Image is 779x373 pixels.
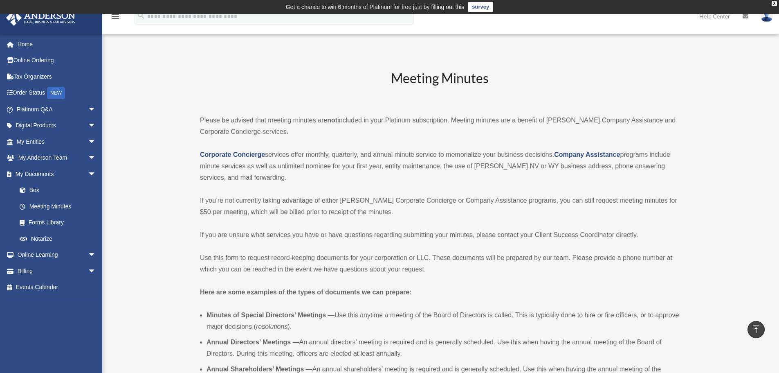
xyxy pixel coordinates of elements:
[11,182,108,199] a: Box
[772,1,777,6] div: close
[468,2,493,12] a: survey
[6,166,108,182] a: My Documentsarrow_drop_down
[200,69,679,103] h2: Meeting Minutes
[207,337,679,359] li: An annual directors’ meeting is required and is generally scheduled. Use this when having the ann...
[748,321,765,338] a: vertical_align_top
[6,85,108,102] a: Order StatusNEW
[751,324,761,334] i: vertical_align_top
[11,198,104,215] a: Meeting Minutes
[207,310,679,332] li: Use this anytime a meeting of the Board of Directors is called. This is typically done to hire or...
[110,14,120,21] a: menu
[286,2,465,12] div: Get a chance to win 6 months of Platinum for free just by filling out this
[6,101,108,118] a: Platinum Q&Aarrow_drop_down
[6,263,108,279] a: Billingarrow_drop_down
[207,339,299,346] b: Annual Directors’ Meetings —
[6,36,108,52] a: Home
[88,150,104,167] span: arrow_drop_down
[11,231,108,247] a: Notarize
[200,149,679,183] p: services offer monthly, quarterly, and annual minute service to memorialize your business decisio...
[200,229,679,241] p: If you are unsure what services you have or have questions regarding submitting your minutes, ple...
[6,150,108,166] a: My Anderson Teamarrow_drop_down
[200,252,679,275] p: Use this form to request record-keeping documents for your corporation or LLC. These documents wi...
[327,117,337,124] strong: not
[6,133,108,150] a: My Entitiesarrow_drop_down
[88,263,104,280] span: arrow_drop_down
[6,52,108,69] a: Online Ordering
[6,279,108,296] a: Events Calendar
[88,247,104,264] span: arrow_drop_down
[207,312,334,319] b: Minutes of Special Directors’ Meetings —
[6,68,108,85] a: Tax Organizers
[110,11,120,21] i: menu
[88,101,104,118] span: arrow_drop_down
[761,10,773,22] img: User Pic
[11,215,108,231] a: Forms Library
[88,118,104,134] span: arrow_drop_down
[88,133,104,150] span: arrow_drop_down
[554,151,620,158] a: Company Assistance
[207,366,312,373] b: Annual Shareholders’ Meetings —
[137,11,146,20] i: search
[256,323,287,330] em: resolutions
[200,195,679,218] p: If you’re not currently taking advantage of either [PERSON_NAME] Corporate Concierge or Company A...
[200,151,265,158] a: Corporate Concierge
[200,115,679,138] p: Please be advised that meeting minutes are included in your Platinum subscription. Meeting minute...
[6,247,108,263] a: Online Learningarrow_drop_down
[47,87,65,99] div: NEW
[4,10,78,26] img: Anderson Advisors Platinum Portal
[200,289,412,296] strong: Here are some examples of the types of documents we can prepare:
[6,118,108,134] a: Digital Productsarrow_drop_down
[88,166,104,183] span: arrow_drop_down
